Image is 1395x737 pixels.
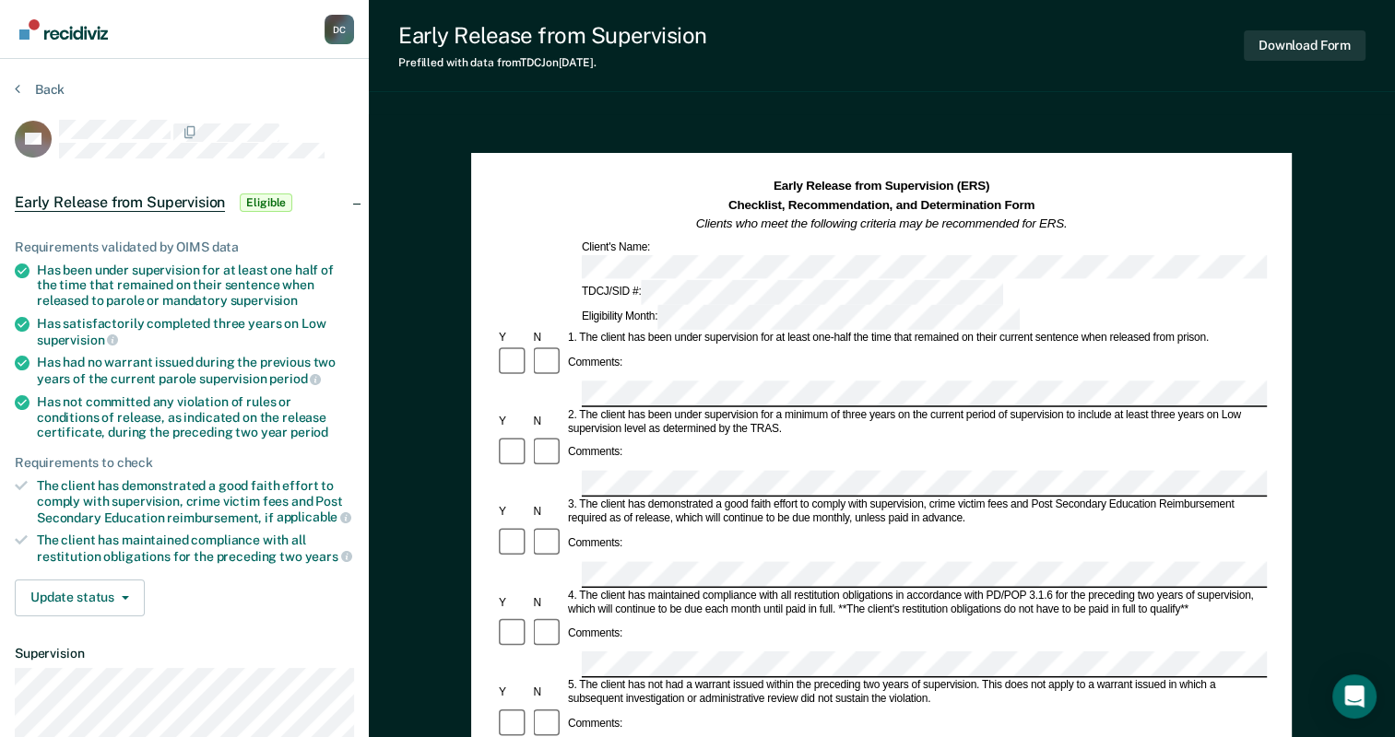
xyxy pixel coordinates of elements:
[496,596,530,610] div: Y
[398,56,707,69] div: Prefilled with data from TDCJ on [DATE] .
[531,505,565,519] div: N
[37,333,118,347] span: supervision
[728,198,1034,212] strong: Checklist, Recommendation, and Determination Form
[565,356,625,369] div: Comments:
[240,193,292,212] span: Eligible
[496,505,530,519] div: Y
[231,293,298,308] span: supervision
[774,180,989,193] strong: Early Release from Supervision (ERS)
[565,408,1267,436] div: 2. The client has been under supervision for a minimum of three years on the current period of su...
[565,679,1267,707] div: 5. The client has not had a warrant issued within the preceding two years of supervision. This do...
[531,596,565,610] div: N
[15,646,354,661] dt: Supervision
[290,425,328,439] span: period
[565,627,625,641] div: Comments:
[15,193,225,212] span: Early Release from Supervision
[579,305,1023,330] div: Eligibility Month:
[1332,674,1377,719] div: Open Intercom Messenger
[15,81,65,98] button: Back
[531,332,565,345] div: N
[277,509,351,524] span: applicable
[325,15,354,44] div: D C
[496,332,530,345] div: Y
[496,686,530,700] div: Y
[19,19,108,40] img: Recidiviz
[15,579,145,616] button: Update status
[696,216,1068,230] em: Clients who meet the following criteria may be recommended for ERS.
[37,316,354,347] div: Has satisfactorily completed three years on Low
[37,394,354,440] div: Has not committed any violation of rules or conditions of release, as indicated on the release ce...
[579,281,1006,306] div: TDCJ/SID #:
[565,446,625,460] div: Comments:
[565,536,625,550] div: Comments:
[398,22,707,49] div: Early Release from Supervision
[1244,30,1365,61] button: Download Form
[565,589,1267,616] div: 4. The client has maintained compliance with all restitution obligations in accordance with PD/PO...
[565,718,625,731] div: Comments:
[37,532,354,564] div: The client has maintained compliance with all restitution obligations for the preceding two
[565,498,1267,526] div: 3. The client has demonstrated a good faith effort to comply with supervision, crime victim fees ...
[496,415,530,428] div: Y
[15,240,354,255] div: Requirements validated by OIMS data
[565,332,1267,345] div: 1. The client has been under supervision for at least one-half the time that remained on their cu...
[37,478,354,525] div: The client has demonstrated a good faith effort to comply with supervision, crime victim fees and...
[531,686,565,700] div: N
[15,455,354,471] div: Requirements to check
[37,263,354,309] div: Has been under supervision for at least one half of the time that remained on their sentence when...
[269,371,321,386] span: period
[325,15,354,44] button: Profile dropdown button
[531,415,565,428] div: N
[305,549,352,564] span: years
[37,355,354,386] div: Has had no warrant issued during the previous two years of the current parole supervision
